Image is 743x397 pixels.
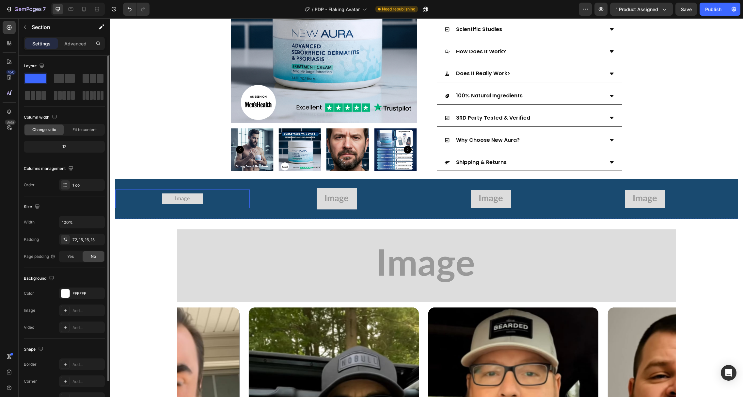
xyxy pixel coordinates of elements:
p: Scientific Studies [346,7,392,16]
div: Order [24,182,35,188]
button: 7 [3,3,49,16]
div: 72, 15, 16, 15 [72,237,103,243]
button: Carousel Back Arrow [126,127,134,135]
div: 1 col [72,182,103,188]
div: Add... [72,379,103,385]
div: Corner [24,378,37,384]
div: 450 [6,70,16,75]
div: Shape [24,345,45,354]
span: Save [681,7,692,12]
span: 1 product assigned [616,6,658,13]
button: 1 product assigned [610,3,673,16]
div: 12 [25,142,103,151]
span: / [312,6,313,13]
img: [object Object] [52,175,93,186]
p: Does It Really Work> [346,51,400,60]
div: Columns management [24,164,75,173]
div: Column width [24,113,58,122]
p: 3RD Party Tested & Verified [346,95,420,105]
span: Need republishing [382,6,415,12]
div: Add... [72,325,103,331]
img: [object Object] [515,172,555,190]
div: Width [24,219,35,225]
input: Auto [59,216,104,228]
button: Carousel Next Arrow [294,127,302,135]
div: Undo/Redo [123,3,150,16]
span: Yes [67,254,74,259]
iframe: To enrich screen reader interactions, please activate Accessibility in Grammarly extension settings [110,18,743,397]
div: Size [24,203,41,211]
span: PDP - Flaking Avatar [315,6,360,13]
p: Settings [32,40,51,47]
button: Save [675,3,697,16]
div: Add... [72,362,103,368]
div: Padding [24,237,39,242]
span: Fit to content [72,127,97,133]
div: Layout [24,62,46,71]
p: Why Choose New Aura? [346,117,410,127]
div: Beta [5,120,16,125]
span: Change ratio [32,127,56,133]
div: Open Intercom Messenger [721,365,736,381]
img: [object Object] [361,172,401,190]
div: Color [24,290,34,296]
p: Advanced [64,40,87,47]
div: Image [24,307,35,313]
p: 100% Natural Ingredients [346,73,413,82]
p: How Does It Work? [346,29,396,38]
p: Shipping & Returns [346,140,397,149]
div: Page padding [24,254,55,259]
button: Publish [700,3,727,16]
div: Add... [72,308,103,314]
div: Background [24,274,55,283]
div: Border [24,361,37,367]
div: FFFFFF [72,291,103,297]
div: Video [24,324,34,330]
p: 7 [43,5,46,13]
img: [object Object] [207,170,247,191]
div: Publish [705,6,721,13]
img: 1366x200 [67,211,566,284]
span: No [91,254,96,259]
p: Section [32,23,85,31]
